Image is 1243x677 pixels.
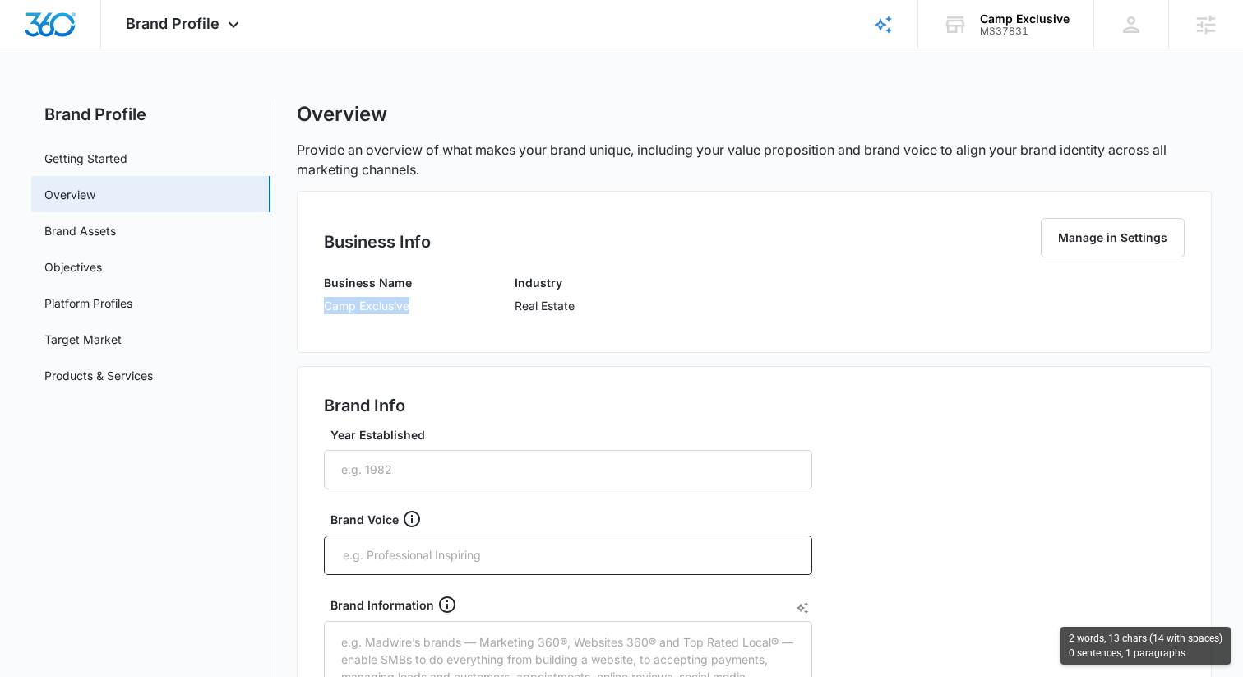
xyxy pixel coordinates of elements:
p: Camp Exclusive [324,297,412,314]
h3: Industry [515,274,575,291]
p: Provide an overview of what makes your brand unique, including your value proposition and brand v... [297,140,1212,179]
div: Brand Information [330,595,819,614]
div: account id [980,26,1070,37]
a: Objectives [44,258,102,276]
span: Brand Profile [126,15,219,32]
h2: Business Info [324,230,431,254]
p: Real Estate [515,297,575,314]
a: Getting Started [44,150,127,167]
input: e.g. 1982 [324,450,812,489]
a: Target Market [44,331,122,348]
label: Year Established [330,426,819,443]
div: account name [980,12,1070,26]
button: Manage in Settings [1041,218,1185,257]
h1: Overview [297,102,387,127]
button: AI Text Generator [796,601,809,614]
h3: Business Name [324,274,412,291]
input: e.g. Professional Inspiring [341,543,798,568]
a: Overview [44,186,95,203]
a: Products & Services [44,367,153,384]
h2: Brand Profile [31,102,270,127]
a: Brand Assets [44,222,116,239]
h2: Brand Info [324,393,405,418]
div: Brand Voice [330,509,819,529]
a: Platform Profiles [44,294,132,312]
